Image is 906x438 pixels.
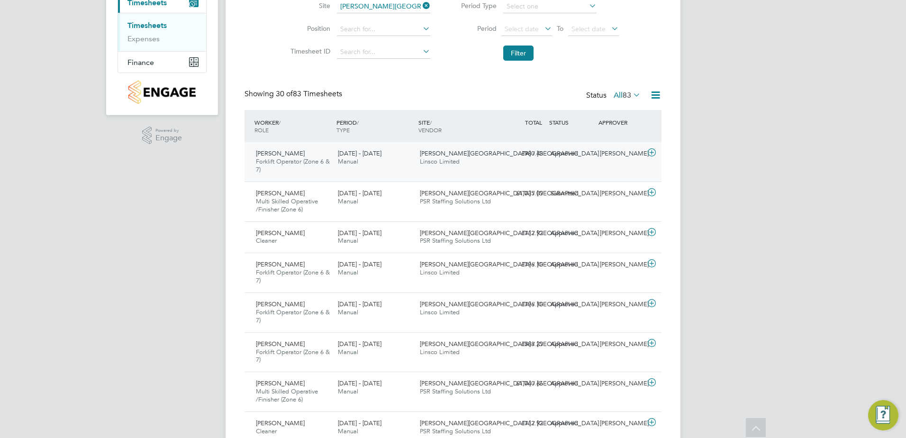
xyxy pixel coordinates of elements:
[338,340,381,348] span: [DATE] - [DATE]
[547,337,596,352] div: Approved
[547,186,596,201] div: Submitted
[420,197,491,205] span: PSR Staffing Solutions Ltd
[256,260,305,268] span: [PERSON_NAME]
[155,127,182,135] span: Powered by
[338,308,358,316] span: Manual
[256,308,330,324] span: Forklift Operator (Zone 6 & 7)
[416,114,498,138] div: SITE
[868,400,898,430] button: Engage Resource Center
[127,21,167,30] a: Timesheets
[596,146,645,162] div: [PERSON_NAME]
[420,300,599,308] span: [PERSON_NAME][GEOGRAPHIC_DATA] / [GEOGRAPHIC_DATA]
[454,1,497,10] label: Period Type
[256,189,305,197] span: [PERSON_NAME]
[338,229,381,237] span: [DATE] - [DATE]
[596,226,645,241] div: [PERSON_NAME]
[357,119,359,126] span: /
[454,24,497,33] label: Period
[547,416,596,431] div: Approved
[128,81,195,104] img: countryside-properties-logo-retina.png
[338,387,358,395] span: Manual
[256,157,330,173] span: Forklift Operator (Zone 6 & 7)
[256,149,305,157] span: [PERSON_NAME]
[596,257,645,273] div: [PERSON_NAME]
[256,340,305,348] span: [PERSON_NAME]
[498,186,547,201] div: £1,035.09
[430,119,432,126] span: /
[547,297,596,312] div: Approved
[338,157,358,165] span: Manual
[118,81,207,104] a: Go to home page
[596,376,645,392] div: [PERSON_NAME]
[338,300,381,308] span: [DATE] - [DATE]
[503,46,534,61] button: Filter
[336,126,350,134] span: TYPE
[505,25,539,33] span: Select date
[155,134,182,142] span: Engage
[596,114,645,131] div: APPROVER
[254,126,269,134] span: ROLE
[338,427,358,435] span: Manual
[276,89,342,99] span: 83 Timesheets
[498,146,547,162] div: £980.48
[420,387,491,395] span: PSR Staffing Solutions Ltd
[245,89,344,99] div: Showing
[256,379,305,387] span: [PERSON_NAME]
[127,58,154,67] span: Finance
[420,308,460,316] span: Linsco Limited
[498,297,547,312] div: £196.10
[338,149,381,157] span: [DATE] - [DATE]
[547,226,596,241] div: Approved
[256,237,277,245] span: Cleaner
[420,157,460,165] span: Linsco Limited
[256,197,318,213] span: Multi Skilled Operative /Finisher (Zone 6)
[142,127,182,145] a: Powered byEngage
[256,419,305,427] span: [PERSON_NAME]
[596,337,645,352] div: [PERSON_NAME]
[498,416,547,431] div: £112.92
[337,23,430,36] input: Search for...
[338,379,381,387] span: [DATE] - [DATE]
[334,114,416,138] div: PERIOD
[498,226,547,241] div: £112.92
[614,91,641,100] label: All
[420,149,599,157] span: [PERSON_NAME][GEOGRAPHIC_DATA] / [GEOGRAPHIC_DATA]
[338,419,381,427] span: [DATE] - [DATE]
[256,268,330,284] span: Forklift Operator (Zone 6 & 7)
[420,260,599,268] span: [PERSON_NAME][GEOGRAPHIC_DATA] / [GEOGRAPHIC_DATA]
[498,337,547,352] div: £588.29
[256,300,305,308] span: [PERSON_NAME]
[571,25,606,33] span: Select date
[337,46,430,59] input: Search for...
[256,387,318,403] span: Multi Skilled Operative /Finisher (Zone 6)
[288,1,330,10] label: Site
[338,197,358,205] span: Manual
[420,419,599,427] span: [PERSON_NAME][GEOGRAPHIC_DATA] / [GEOGRAPHIC_DATA]
[418,126,442,134] span: VENDOR
[256,348,330,364] span: Forklift Operator (Zone 6 & 7)
[420,229,599,237] span: [PERSON_NAME][GEOGRAPHIC_DATA] / [GEOGRAPHIC_DATA]
[118,13,206,51] div: Timesheets
[338,237,358,245] span: Manual
[338,189,381,197] span: [DATE] - [DATE]
[420,379,599,387] span: [PERSON_NAME][GEOGRAPHIC_DATA] / [GEOGRAPHIC_DATA]
[279,119,281,126] span: /
[256,427,277,435] span: Cleaner
[420,348,460,356] span: Linsco Limited
[420,237,491,245] span: PSR Staffing Solutions Ltd
[338,348,358,356] span: Manual
[547,257,596,273] div: Approved
[288,47,330,55] label: Timesheet ID
[623,91,631,100] span: 83
[547,376,596,392] div: Approved
[596,186,645,201] div: [PERSON_NAME]
[554,22,566,35] span: To
[256,229,305,237] span: [PERSON_NAME]
[420,427,491,435] span: PSR Staffing Solutions Ltd
[596,416,645,431] div: [PERSON_NAME]
[338,268,358,276] span: Manual
[420,268,460,276] span: Linsco Limited
[525,119,542,126] span: TOTAL
[420,189,599,197] span: [PERSON_NAME][GEOGRAPHIC_DATA] / [GEOGRAPHIC_DATA]
[118,52,206,73] button: Finance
